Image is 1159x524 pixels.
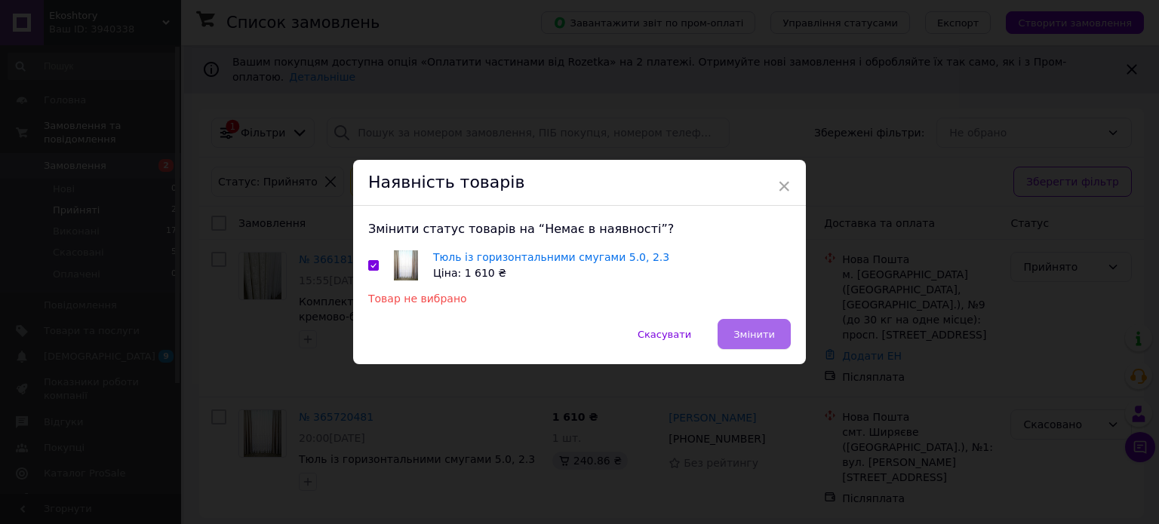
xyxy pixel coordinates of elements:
[777,173,791,199] span: ×
[733,329,775,340] span: Змінити
[622,319,707,349] button: Скасувати
[433,265,669,281] div: Ціна: 1 610 ₴
[433,251,669,263] a: Тюль із горизонтальними смугами 5.0, 2.3
[718,319,791,349] button: Змінити
[638,329,691,340] span: Скасувати
[368,293,791,304] p: Товар не вибрано
[368,221,791,237] div: Змінити статус товарів на “Немає в наявності”?
[353,160,806,206] div: Наявність товарів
